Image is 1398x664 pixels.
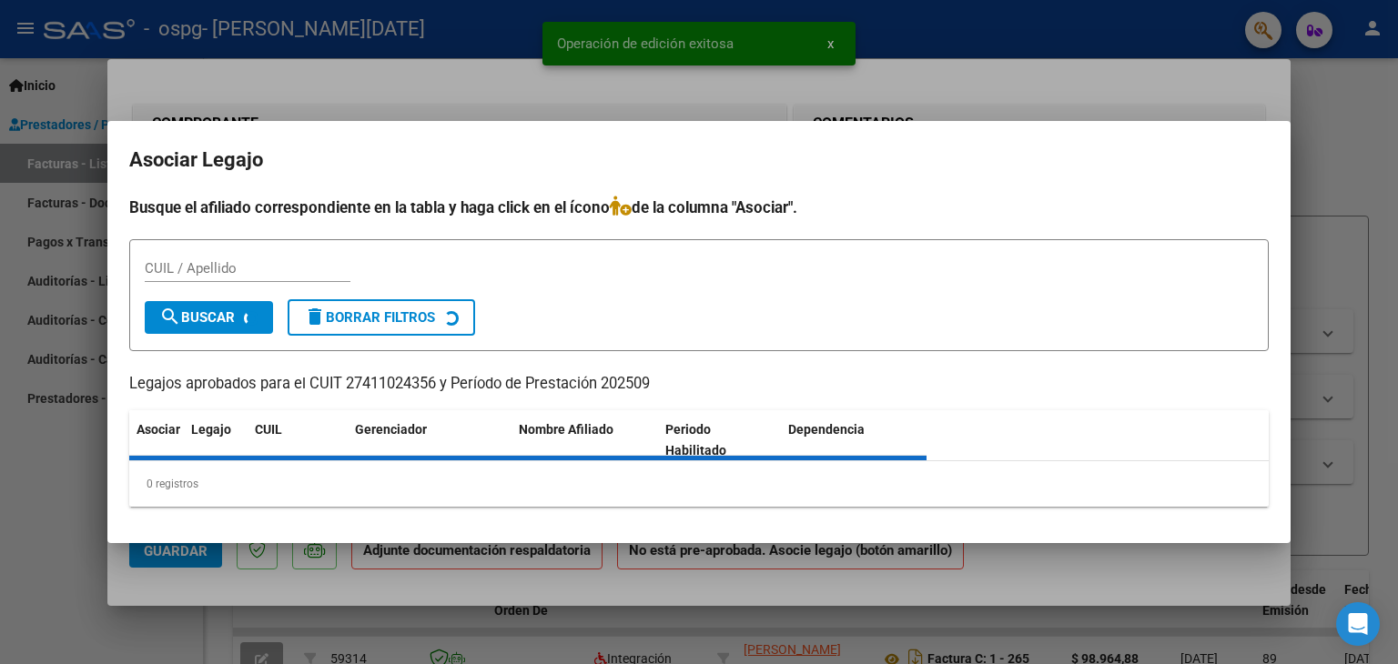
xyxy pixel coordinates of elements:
[288,299,475,336] button: Borrar Filtros
[355,422,427,437] span: Gerenciador
[129,410,184,470] datatable-header-cell: Asociar
[519,422,613,437] span: Nombre Afiliado
[348,410,512,470] datatable-header-cell: Gerenciador
[159,306,181,327] mat-icon: search
[248,410,348,470] datatable-header-cell: CUIL
[159,309,235,326] span: Buscar
[255,422,282,437] span: CUIL
[184,410,248,470] datatable-header-cell: Legajo
[658,410,781,470] datatable-header-cell: Periodo Habilitado
[781,410,927,470] datatable-header-cell: Dependencia
[145,301,273,334] button: Buscar
[129,196,1269,219] h4: Busque el afiliado correspondiente en la tabla y haga click en el ícono de la columna "Asociar".
[304,306,326,327] mat-icon: delete
[129,373,1269,396] p: Legajos aprobados para el CUIT 27411024356 y Período de Prestación 202509
[788,422,865,437] span: Dependencia
[1336,602,1380,646] div: Open Intercom Messenger
[129,461,1269,507] div: 0 registros
[129,143,1269,177] h2: Asociar Legajo
[137,422,180,437] span: Asociar
[191,422,231,437] span: Legajo
[512,410,658,470] datatable-header-cell: Nombre Afiliado
[304,309,435,326] span: Borrar Filtros
[665,422,726,458] span: Periodo Habilitado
